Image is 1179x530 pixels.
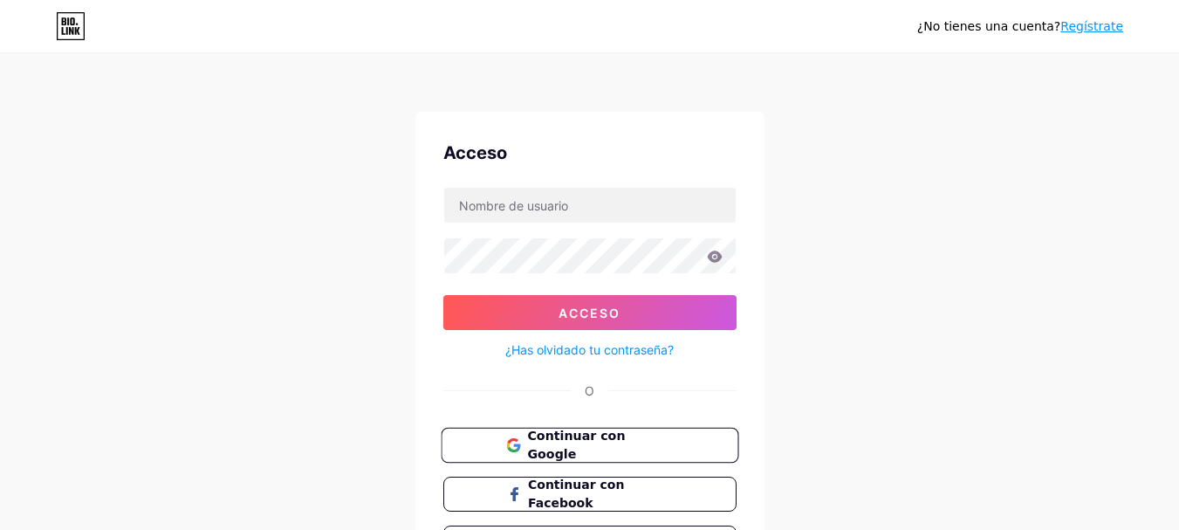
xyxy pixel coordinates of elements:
[917,19,1060,33] font: ¿No tienes una cuenta?
[441,428,738,464] button: Continuar con Google
[1060,19,1123,33] a: Regístrate
[528,478,624,510] font: Continuar con Facebook
[527,429,625,462] font: Continuar con Google
[559,306,620,320] font: Acceso
[443,477,737,512] button: Continuar con Facebook
[443,428,737,463] a: Continuar con Google
[585,383,594,398] font: O
[505,342,674,357] font: ¿Has olvidado tu contraseña?
[444,188,736,223] input: Nombre de usuario
[443,142,507,163] font: Acceso
[443,295,737,330] button: Acceso
[505,341,674,359] a: ¿Has olvidado tu contraseña?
